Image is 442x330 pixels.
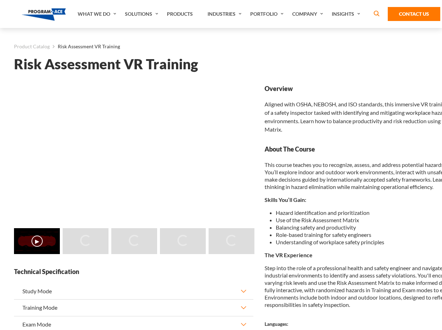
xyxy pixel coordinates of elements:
[14,300,253,316] button: Training Mode
[22,8,66,21] img: Program-Ace
[31,236,43,247] button: ▶
[14,267,253,276] strong: Technical Specification
[14,228,60,254] img: Risk Assessment VR Training - Video 0
[14,283,253,299] button: Study Mode
[14,84,253,219] iframe: Risk Assessment VR Training - Video 0
[265,321,288,327] strong: Languages:
[50,42,120,51] li: Risk Assessment VR Training
[388,7,440,21] a: Contact Us
[14,42,50,51] a: Product Catalog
